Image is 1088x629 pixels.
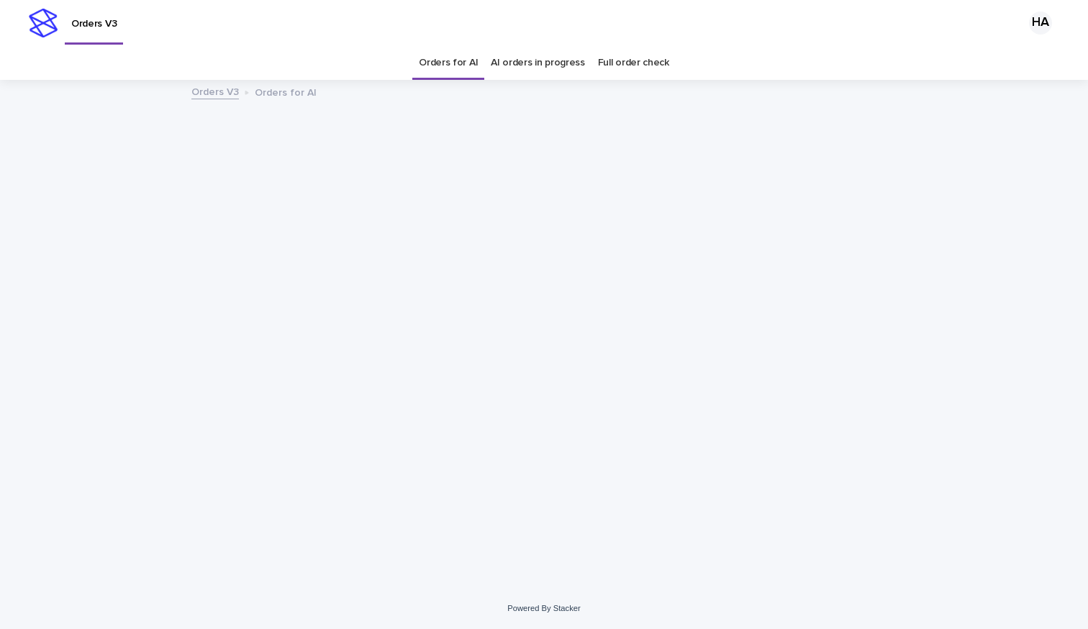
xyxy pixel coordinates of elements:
p: Orders for AI [255,83,317,99]
div: HA [1029,12,1052,35]
a: AI orders in progress [491,46,585,80]
a: Orders V3 [191,83,239,99]
a: Full order check [598,46,669,80]
a: Orders for AI [419,46,478,80]
a: Powered By Stacker [507,604,580,612]
img: stacker-logo-s-only.png [29,9,58,37]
